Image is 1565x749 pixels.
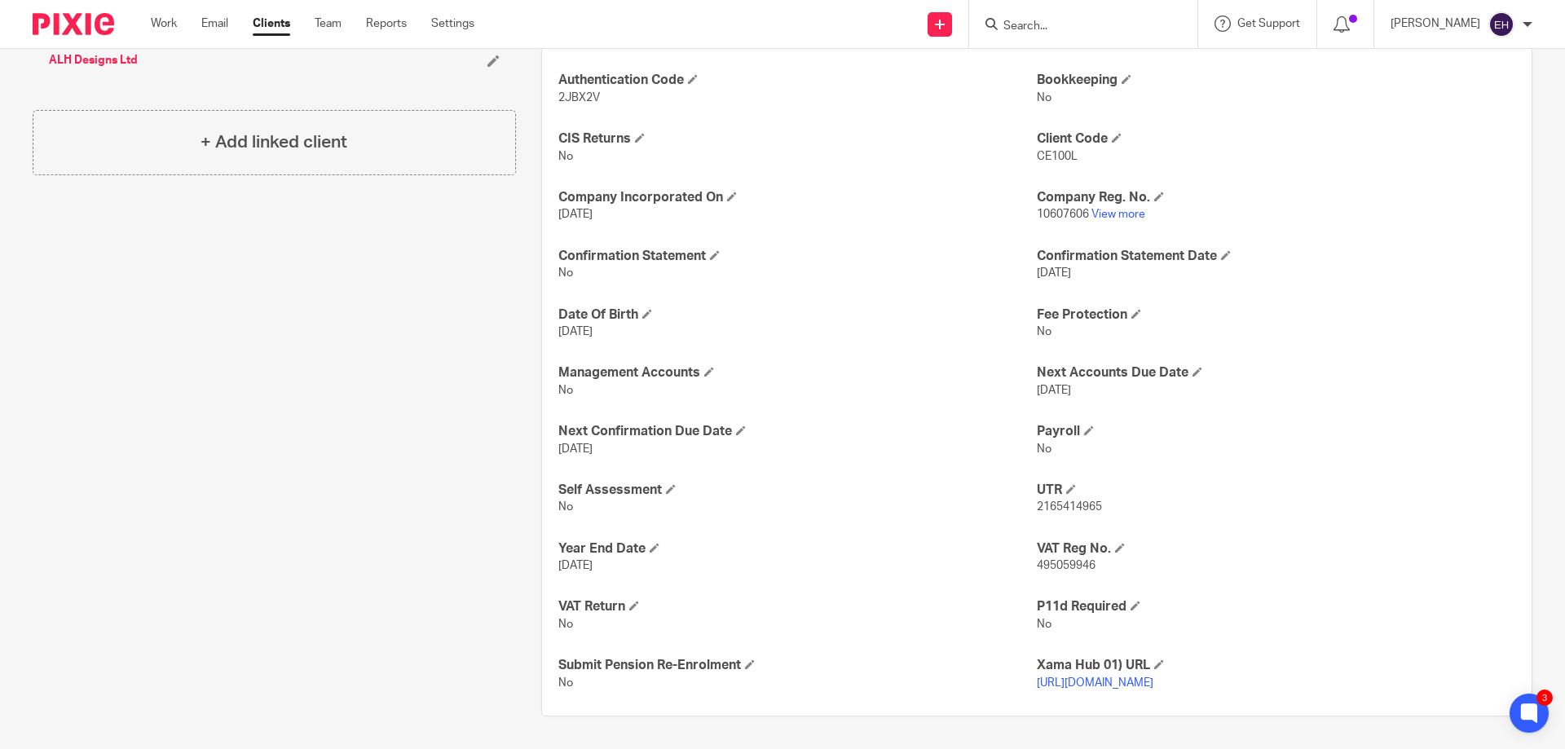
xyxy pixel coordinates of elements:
[1037,385,1071,396] span: [DATE]
[1037,72,1515,89] h4: Bookkeeping
[431,15,474,32] a: Settings
[366,15,407,32] a: Reports
[558,151,573,162] span: No
[558,540,1037,557] h4: Year End Date
[1037,326,1051,337] span: No
[558,443,593,455] span: [DATE]
[558,189,1037,206] h4: Company Incorporated On
[1037,306,1515,324] h4: Fee Protection
[558,72,1037,89] h4: Authentication Code
[558,423,1037,440] h4: Next Confirmation Due Date
[1002,20,1148,34] input: Search
[558,209,593,220] span: [DATE]
[558,267,573,279] span: No
[558,92,600,104] span: 2JBX2V
[558,677,573,689] span: No
[1037,677,1153,689] a: [URL][DOMAIN_NAME]
[1037,657,1515,674] h4: Xama Hub 01) URL
[558,364,1037,381] h4: Management Accounts
[558,306,1037,324] h4: Date Of Birth
[558,619,573,630] span: No
[1037,560,1095,571] span: 495059946
[558,130,1037,148] h4: CIS Returns
[1536,690,1553,706] div: 3
[558,657,1037,674] h4: Submit Pension Re-Enrolment
[558,598,1037,615] h4: VAT Return
[201,15,228,32] a: Email
[1037,92,1051,104] span: No
[1237,18,1300,29] span: Get Support
[1488,11,1514,37] img: svg%3E
[1037,130,1515,148] h4: Client Code
[1391,15,1480,32] p: [PERSON_NAME]
[558,385,573,396] span: No
[1037,443,1051,455] span: No
[315,15,342,32] a: Team
[1037,248,1515,265] h4: Confirmation Statement Date
[1037,598,1515,615] h4: P11d Required
[558,326,593,337] span: [DATE]
[1037,423,1515,440] h4: Payroll
[1037,267,1071,279] span: [DATE]
[1037,619,1051,630] span: No
[1091,209,1145,220] a: View more
[1037,209,1089,220] span: 10607606
[1037,364,1515,381] h4: Next Accounts Due Date
[1037,482,1515,499] h4: UTR
[558,482,1037,499] h4: Self Assessment
[201,130,347,155] h4: + Add linked client
[1037,501,1102,513] span: 2165414965
[33,13,114,35] img: Pixie
[558,248,1037,265] h4: Confirmation Statement
[253,15,290,32] a: Clients
[151,15,177,32] a: Work
[1037,151,1078,162] span: CE100L
[558,560,593,571] span: [DATE]
[1037,189,1515,206] h4: Company Reg. No.
[49,52,138,68] a: ALH Designs Ltd
[558,501,573,513] span: No
[1037,540,1515,557] h4: VAT Reg No.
